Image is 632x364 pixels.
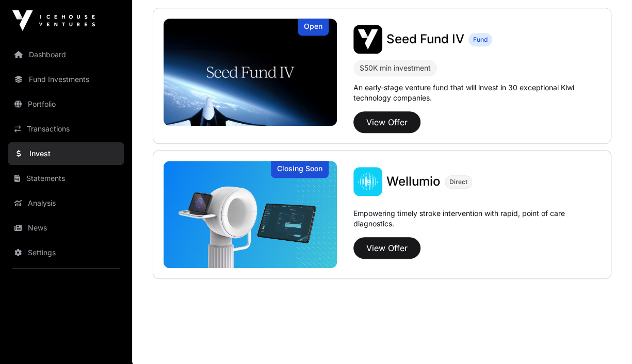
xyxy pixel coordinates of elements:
button: View Offer [353,237,420,259]
iframe: Chat Widget [580,315,632,364]
a: Portfolio [8,93,124,115]
a: WellumioClosing Soon [164,161,337,268]
a: Fund Investments [8,68,124,91]
span: Wellumio [386,174,441,189]
img: Seed Fund IV [353,25,382,54]
a: Seed Fund IV [386,31,464,47]
a: Analysis [8,192,124,214]
a: Wellumio [386,173,441,190]
div: $50K min investment [360,62,431,74]
img: Wellumio [164,161,337,268]
p: An early-stage venture fund that will invest in 30 exceptional Kiwi technology companies. [353,82,601,103]
div: Closing Soon [271,161,329,178]
div: Open [298,19,329,36]
a: Transactions [8,118,124,140]
span: Direct [449,178,467,186]
a: Invest [8,142,124,165]
img: Wellumio [353,167,382,196]
div: $50K min investment [353,60,437,76]
p: Empowering timely stroke intervention with rapid, point of care diagnostics. [353,208,601,233]
a: Dashboard [8,43,124,66]
img: Seed Fund IV [164,19,337,126]
a: Settings [8,241,124,264]
span: Seed Fund IV [386,31,464,46]
button: View Offer [353,111,420,133]
a: News [8,217,124,239]
a: Seed Fund IVOpen [164,19,337,126]
a: Statements [8,167,124,190]
img: Icehouse Ventures Logo [12,10,95,31]
span: Fund [473,36,488,44]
